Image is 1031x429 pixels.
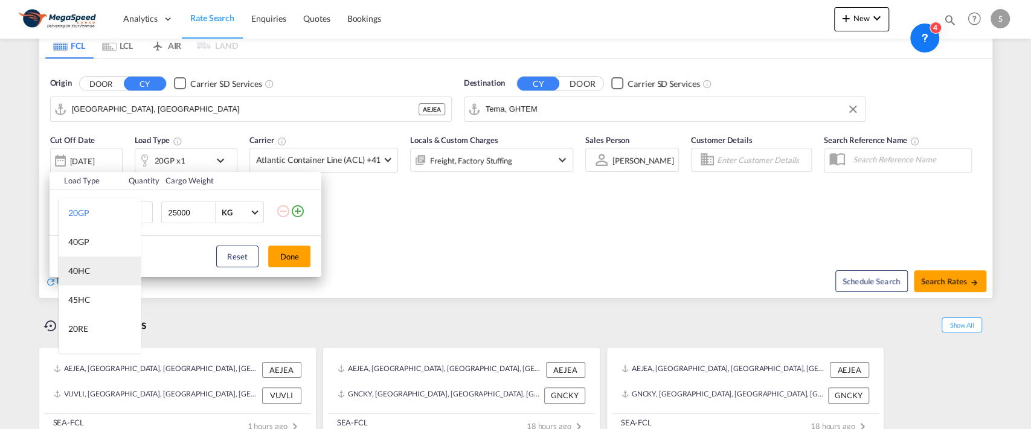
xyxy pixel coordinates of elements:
div: 20GP [68,207,89,219]
div: 20RE [68,323,88,335]
div: 45HC [68,294,91,306]
div: 40GP [68,236,89,248]
div: 40HC [68,265,91,277]
div: 40RE [68,352,88,364]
